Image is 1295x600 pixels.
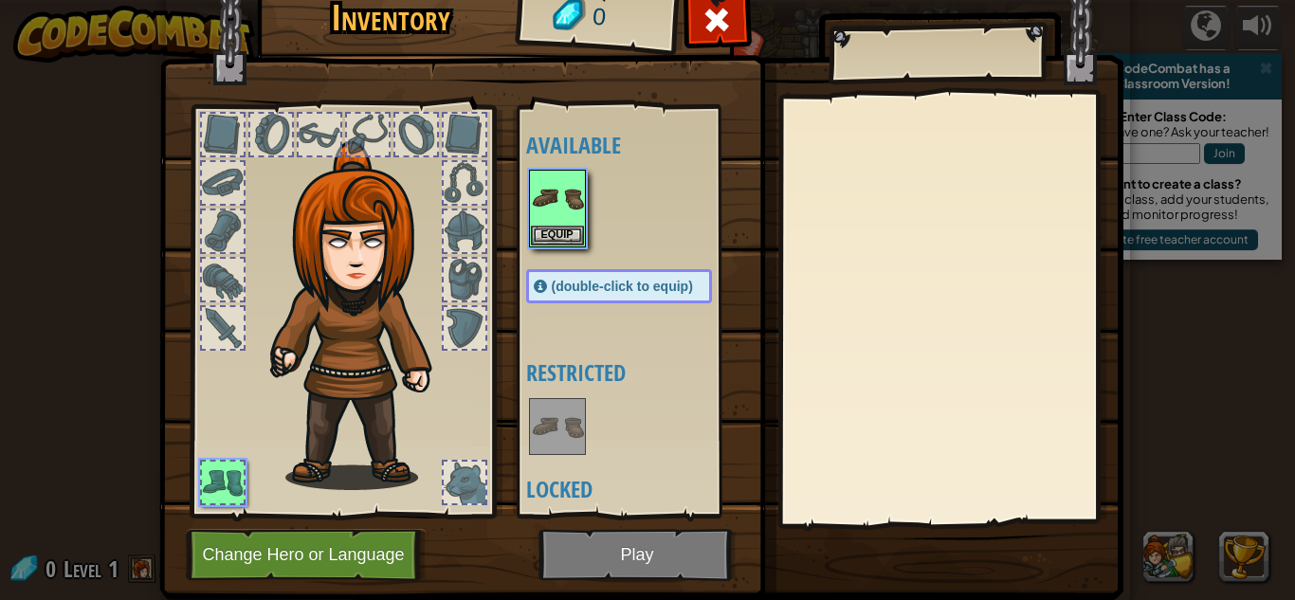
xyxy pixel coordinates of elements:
img: portrait.png [531,400,584,453]
h4: Locked [526,477,750,501]
button: Equip [531,226,584,245]
h4: Restricted [526,360,750,385]
button: Change Hero or Language [186,529,427,581]
span: (double-click to equip) [552,279,693,294]
img: hair_f2.png [262,141,465,490]
h4: Available [526,133,750,157]
img: portrait.png [531,172,584,225]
